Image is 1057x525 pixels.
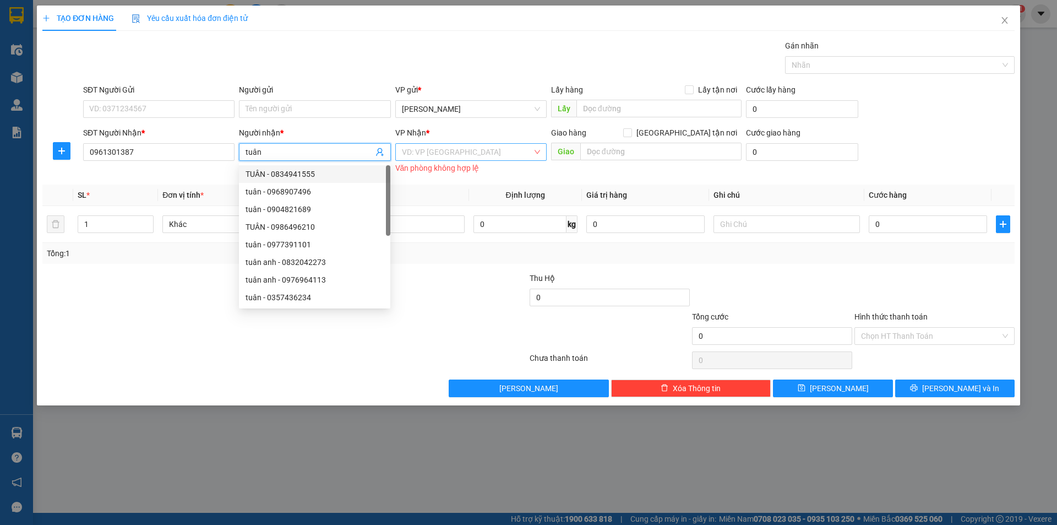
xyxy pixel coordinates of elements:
[551,128,586,137] span: Giao hàng
[395,128,426,137] span: VP Nhận
[239,165,390,183] div: TUÂN - 0834941555
[53,142,70,160] button: plus
[47,247,408,259] div: Tổng: 1
[551,143,580,160] span: Giao
[566,215,577,233] span: kg
[318,215,464,233] input: VD: Bàn, Ghế
[239,289,390,306] div: tuân - 0357436234
[239,84,390,96] div: Người gửi
[773,380,892,397] button: save[PERSON_NAME]
[169,216,302,232] span: Khác
[1000,16,1009,25] span: close
[246,186,384,198] div: tuân - 0968907496
[869,191,907,199] span: Cước hàng
[395,162,547,175] div: Văn phòng không hợp lệ
[586,215,705,233] input: 0
[895,380,1015,397] button: printer[PERSON_NAME] và In
[499,382,558,394] span: [PERSON_NAME]
[611,380,771,397] button: deleteXóa Thông tin
[551,85,583,94] span: Lấy hàng
[580,143,742,160] input: Dọc đường
[713,215,860,233] input: Ghi Chú
[996,220,1010,229] span: plus
[530,274,555,283] span: Thu Hộ
[746,100,858,118] input: Cước lấy hàng
[922,382,999,394] span: [PERSON_NAME] và In
[42,14,50,22] span: plus
[239,183,390,201] div: tuân - 0968907496
[746,85,796,94] label: Cước lấy hàng
[586,191,627,199] span: Giá trị hàng
[692,312,728,321] span: Tổng cước
[239,253,390,271] div: tuân anh - 0832042273
[551,100,576,117] span: Lấy
[746,128,800,137] label: Cước giao hàng
[78,191,86,199] span: SL
[395,84,547,96] div: VP gửi
[246,256,384,268] div: tuân anh - 0832042273
[810,382,869,394] span: [PERSON_NAME]
[53,147,70,155] span: plus
[239,218,390,236] div: TUÂN - 0986496210
[506,191,545,199] span: Định lượng
[996,215,1010,233] button: plus
[989,6,1020,36] button: Close
[132,14,248,23] span: Yêu cầu xuất hóa đơn điện tử
[239,201,390,218] div: tuân - 0904821689
[246,168,384,180] div: TUÂN - 0834941555
[673,382,721,394] span: Xóa Thông tin
[854,312,928,321] label: Hình thức thanh toán
[47,215,64,233] button: delete
[246,274,384,286] div: tuân anh - 0976964113
[239,271,390,289] div: tuân anh - 0976964113
[661,384,668,393] span: delete
[132,14,140,23] img: icon
[910,384,918,393] span: printer
[402,101,540,117] span: Hoàng Sơn
[246,291,384,304] div: tuân - 0357436234
[83,84,235,96] div: SĐT Người Gửi
[246,239,384,251] div: tuân - 0977391101
[785,41,819,50] label: Gán nhãn
[798,384,805,393] span: save
[528,352,691,371] div: Chưa thanh toán
[375,148,384,156] span: user-add
[632,127,742,139] span: [GEOGRAPHIC_DATA] tận nơi
[162,191,204,199] span: Đơn vị tính
[83,127,235,139] div: SĐT Người Nhận
[246,203,384,215] div: tuân - 0904821689
[694,84,742,96] span: Lấy tận nơi
[239,127,390,139] div: Người nhận
[239,236,390,253] div: tuân - 0977391101
[449,380,609,397] button: [PERSON_NAME]
[246,221,384,233] div: TUÂN - 0986496210
[709,185,864,206] th: Ghi chú
[42,14,114,23] span: TẠO ĐƠN HÀNG
[576,100,742,117] input: Dọc đường
[746,143,858,161] input: Cước giao hàng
